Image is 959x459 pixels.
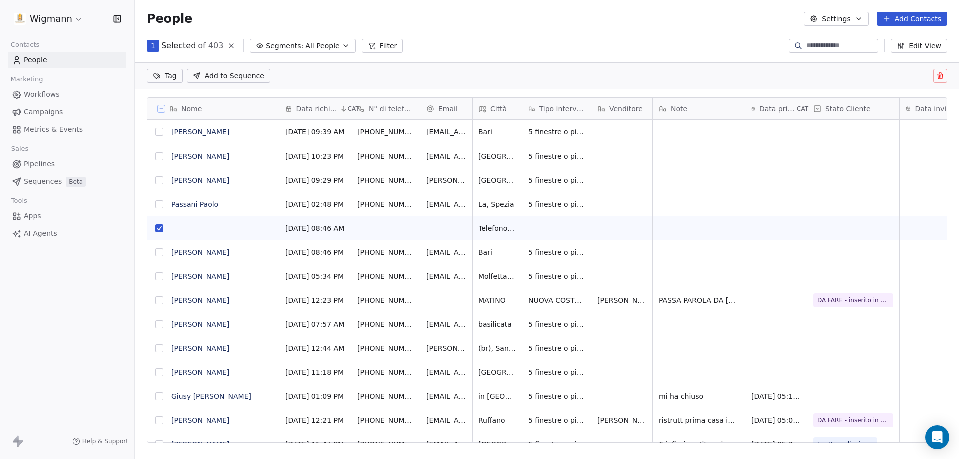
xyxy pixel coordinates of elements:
[147,120,279,443] div: grid
[522,98,591,119] div: Tipo intervento
[479,151,516,161] span: [GEOGRAPHIC_DATA]
[24,159,55,169] span: Pipelines
[479,175,516,185] span: [GEOGRAPHIC_DATA]
[357,319,414,329] span: [PHONE_NUMBER]
[597,415,646,425] span: [PERSON_NAME]
[171,416,229,424] a: [PERSON_NAME]
[171,320,229,328] a: [PERSON_NAME]
[528,199,585,209] span: 5 finestre o più di 5
[426,439,466,449] span: [EMAIL_ADDRESS][DOMAIN_NAME]
[8,156,126,172] a: Pipelines
[426,271,466,281] span: [EMAIL_ADDRESS][DOMAIN_NAME]
[528,343,585,353] span: 5 finestre o più di 5
[12,10,85,27] button: Wigmann
[528,295,585,305] span: NUOVA COSTRUZIONE - O [PERSON_NAME] 2025 INIZIO IMPIANTI
[528,151,585,161] span: 5 finestre o più di 5
[490,104,507,114] span: Città
[147,98,279,119] div: Nome
[479,415,516,425] span: Ruffano
[171,152,229,160] a: [PERSON_NAME]
[8,121,126,138] a: Metrics & Events
[6,72,47,87] span: Marketing
[817,439,873,449] span: In attesa di misure
[279,98,351,119] div: Data richiestaCAT
[351,98,420,119] div: N° di telefono
[24,107,63,117] span: Campaigns
[305,41,339,51] span: All People
[8,104,126,120] a: Campaigns
[528,127,585,137] span: 5 finestre o più di 5
[285,175,345,185] span: [DATE] 09:29 PM
[528,271,585,281] span: 5 finestre o più di 5
[161,40,196,52] span: Selected
[751,391,801,401] span: [DATE] 05:16 PM
[14,13,26,25] img: 1630668995401.jpeg
[171,368,229,376] a: [PERSON_NAME]
[296,104,338,114] span: Data richiesta
[479,271,516,281] span: Molfetta bari
[426,127,466,137] span: [EMAIL_ADDRESS][DOMAIN_NAME]
[285,439,345,449] span: [DATE] 11:44 PM
[420,98,472,119] div: Email
[205,71,264,81] span: Add to Sequence
[915,104,955,114] span: Data invio offerta
[804,12,868,26] button: Settings
[528,319,585,329] span: 5 finestre o più di 5
[285,367,345,377] span: [DATE] 11:18 PM
[285,415,345,425] span: [DATE] 12:21 PM
[825,104,871,114] span: Stato Cliente
[165,71,177,81] span: Tag
[426,343,466,353] span: [PERSON_NAME][EMAIL_ADDRESS][DOMAIN_NAME]
[426,175,466,185] span: [PERSON_NAME][EMAIL_ADDRESS][DOMAIN_NAME]
[479,391,516,401] span: in [GEOGRAPHIC_DATA], [GEOGRAPHIC_DATA]
[659,415,739,425] span: ristrutt prima casa indipendente, casa in cui si trasferirà - ora stanno agli impianti.. 12 infis...
[171,440,229,448] a: [PERSON_NAME]
[479,343,516,353] span: (br), San donaci
[528,247,585,257] span: 5 finestre o più di 5
[817,415,889,425] span: DA FARE - inserito in cartella
[817,295,889,305] span: DA FARE - inserito in cartella
[285,271,345,281] span: [DATE] 05:34 PM
[66,177,86,187] span: Beta
[8,208,126,224] a: Apps
[671,104,687,114] span: Note
[597,295,646,305] span: [PERSON_NAME]
[357,151,414,161] span: [PHONE_NUMBER]
[24,176,62,187] span: Sequences
[426,247,466,257] span: [EMAIL_ADDRESS][DOMAIN_NAME]
[362,39,403,53] button: Filter
[8,86,126,103] a: Workflows
[479,247,516,257] span: Bari
[659,391,739,401] span: mi ha chiuso
[357,199,414,209] span: [PHONE_NUMBER]
[925,425,949,449] div: Open Intercom Messenger
[171,200,218,208] a: Passani Paolo
[357,127,414,137] span: [PHONE_NUMBER]
[7,141,33,156] span: Sales
[24,228,57,239] span: AI Agents
[659,295,739,305] span: PASSA PAROLA DA [PERSON_NAME] - MIA CLIENTE- appuntamento sabato 20.09 - non ha fretta- a novembr...
[198,40,223,52] span: of 403
[528,391,585,401] span: 5 finestre o più di 5
[171,176,229,184] a: [PERSON_NAME]
[528,175,585,185] span: 5 finestre o più di 5
[82,437,128,445] span: Help & Support
[357,175,414,185] span: [PHONE_NUMBER]
[653,98,745,119] div: Note
[797,105,808,113] span: CAT
[426,319,466,329] span: [EMAIL_ADDRESS][DOMAIN_NAME]
[285,319,345,329] span: [DATE] 07:57 AM
[745,98,807,119] div: Data primo contattoCAT
[8,173,126,190] a: SequencesBeta
[479,439,516,449] span: [GEOGRAPHIC_DATA]
[751,439,801,449] span: [DATE] 05:26 PM
[6,37,44,52] span: Contacts
[877,12,947,26] button: Add Contacts
[528,439,585,449] span: 5 finestre o più di 5
[285,223,345,233] span: [DATE] 08:46 AM
[24,89,60,100] span: Workflows
[285,247,345,257] span: [DATE] 08:46 PM
[759,104,795,114] span: Data primo contatto
[426,199,466,209] span: [EMAIL_ADDRESS][DOMAIN_NAME]
[171,392,251,400] a: Giusy [PERSON_NAME]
